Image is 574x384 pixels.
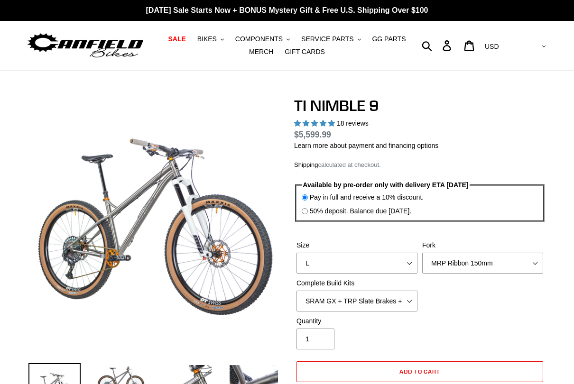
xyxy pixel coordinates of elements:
[244,46,278,58] a: MERCH
[372,35,406,43] span: GG PARTS
[294,119,337,127] span: 4.89 stars
[193,33,229,46] button: BIKES
[197,35,217,43] span: BIKES
[301,35,353,43] span: SERVICE PARTS
[235,35,283,43] span: COMPONENTS
[302,180,470,190] legend: Available by pre-order only with delivery ETA [DATE]
[294,142,438,149] a: Learn more about payment and financing options
[168,35,185,43] span: SALE
[399,368,441,375] span: Add to cart
[310,192,424,202] label: Pay in full and receive a 10% discount.
[422,240,543,250] label: Fork
[337,119,369,127] span: 18 reviews
[30,99,278,346] img: TI NIMBLE 9
[296,278,417,288] label: Complete Build Kits
[296,361,543,382] button: Add to cart
[294,161,318,169] a: Shipping
[249,48,273,56] span: MERCH
[285,48,325,56] span: GIFT CARDS
[280,46,330,58] a: GIFT CARDS
[231,33,295,46] button: COMPONENTS
[26,31,145,61] img: Canfield Bikes
[294,97,546,115] h1: TI NIMBLE 9
[310,206,412,216] label: 50% deposit. Balance due [DATE].
[296,240,417,250] label: Size
[367,33,410,46] a: GG PARTS
[296,316,417,326] label: Quantity
[296,33,365,46] button: SERVICE PARTS
[294,130,331,139] span: $5,599.99
[163,33,190,46] a: SALE
[294,160,546,170] div: calculated at checkout.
